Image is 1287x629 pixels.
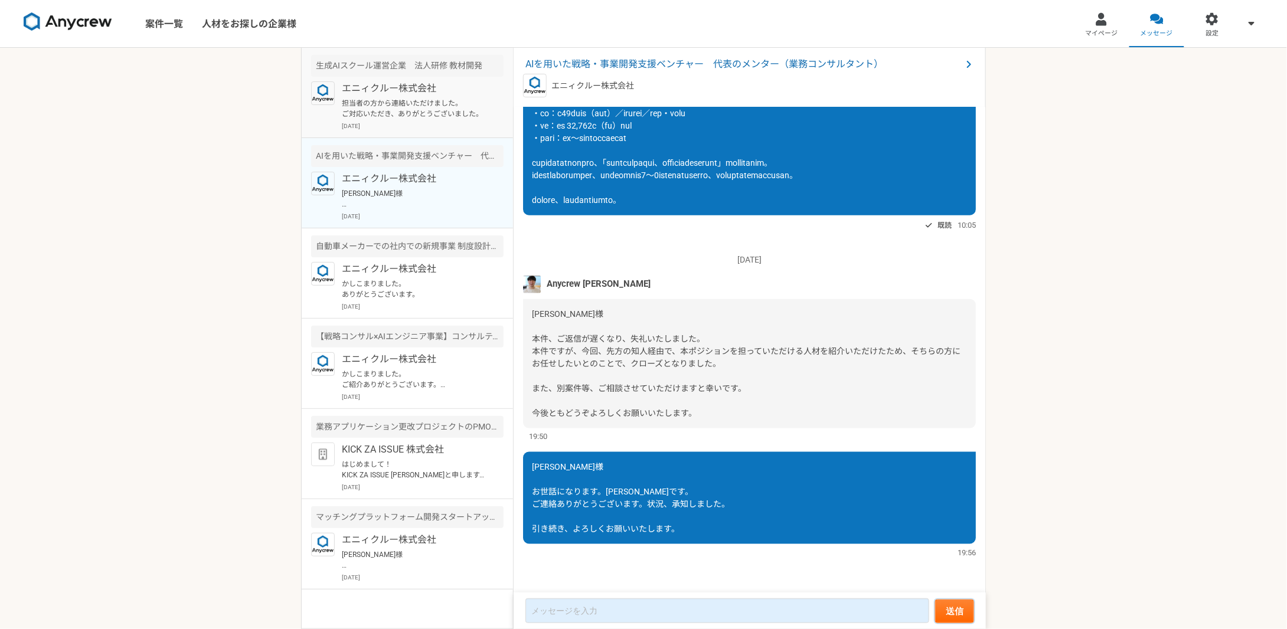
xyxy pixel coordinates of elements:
p: エニィクルー株式会社 [342,352,488,366]
img: logo_text_blue_01.png [523,74,547,97]
p: [DATE] [342,212,504,221]
img: logo_text_blue_01.png [311,81,335,105]
span: Anycrew [PERSON_NAME] [547,277,651,290]
p: かしこまりました。 ありがとうございます。 [342,279,488,300]
span: 10:05 [958,220,976,231]
p: エニィクルー株式会社 [342,533,488,547]
span: [PERSON_NAME]様 お世話になります。[PERSON_NAME]です。 ご連絡ありがとうございます。状況、承知しました。 引き続き、よろしくお願いいたします。 [532,462,730,533]
p: エニィクルー株式会社 [342,172,488,186]
img: %E3%83%95%E3%82%9A%E3%83%AD%E3%83%95%E3%82%A3%E3%83%BC%E3%83%AB%E7%94%BB%E5%83%8F%E3%81%AE%E3%82%... [523,276,541,293]
span: AIを用いた戦略・事業開発支援ベンチャー 代表のメンター（業務コンサルタント） [525,57,962,71]
p: [DATE] [342,302,504,311]
p: 担当者の方から連絡いただけました。 ご対応いただき、ありがとうございました。 [342,98,488,119]
div: 業務アプリケーション更改プロジェクトのPMO募集 [311,416,504,438]
p: エニィクルー株式会社 [342,262,488,276]
div: マッチングプラットフォーム開発スタートアップ 人材・BPO領域の新規事業開発 [311,506,504,528]
p: [PERSON_NAME]様 お世話になっております。[PERSON_NAME]です。 ご連絡ありがとうございます。結果について、承知いたしました。 こちらこそ、お手数をお掛けし、申し訳ございま... [342,549,488,571]
p: [PERSON_NAME]様 お世話になります。[PERSON_NAME]です。 ご連絡ありがとうございます。状況、承知しました。 引き続き、よろしくお願いいたします。 [342,188,488,209]
p: [DATE] [342,573,504,582]
p: かしこまりました。 ご紹介ありがとうございます。 また別件などもあるかと思いますのでご相談させてください。引き続きよろしくお願い致します。 [342,369,488,390]
img: logo_text_blue_01.png [311,172,335,195]
span: マイページ [1085,29,1118,38]
div: 【戦略コンサル×AIエンジニア事業】コンサルティング統括部長職（COO候補） [311,326,504,348]
p: エニィクルー株式会社 [342,81,488,96]
p: [DATE] [523,254,976,266]
button: 送信 [935,599,974,623]
img: default_org_logo-42cde973f59100197ec2c8e796e4974ac8490bb5b08a0eb061ff975e4574aa76.png [311,443,335,466]
span: 19:56 [958,547,976,558]
p: KICK ZA ISSUE 株式会社 [342,443,488,457]
span: [PERSON_NAME]様 本件、ご返信が遅くなり、失礼いたしました。 本件ですが、今回、先方の知人経由で、本ポジションを担っていただける人材を紹介いただけたため、そちらの方にお任せしたいとの... [532,309,961,418]
div: 自動車メーカーでの社内での新規事業 制度設計・基盤づくり コンサルティング業務 [311,235,504,257]
img: logo_text_blue_01.png [311,352,335,376]
span: 設定 [1206,29,1219,38]
span: メッセージ [1141,29,1173,38]
p: [DATE] [342,122,504,130]
p: [DATE] [342,483,504,492]
img: logo_text_blue_01.png [311,262,335,286]
div: AIを用いた戦略・事業開発支援ベンチャー 代表のメンター（業務コンサルタント） [311,145,504,167]
span: 既読 [938,218,952,232]
p: はじめまして！ KICK ZA ISSUE [PERSON_NAME]と申します。 ご経歴を拝見して、ぜひ当社の案件に業務委託として参画いただけないかと思いご連絡いたしました。 詳細は添付の資料... [342,459,488,480]
p: [DATE] [342,392,504,401]
img: 8DqYSo04kwAAAAASUVORK5CYII= [24,12,112,31]
div: 生成AIスクール運営企業 法人研修 教材開発 [311,55,504,77]
p: エニィクルー株式会社 [551,80,634,92]
img: logo_text_blue_01.png [311,533,335,556]
span: 19:50 [529,431,547,442]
